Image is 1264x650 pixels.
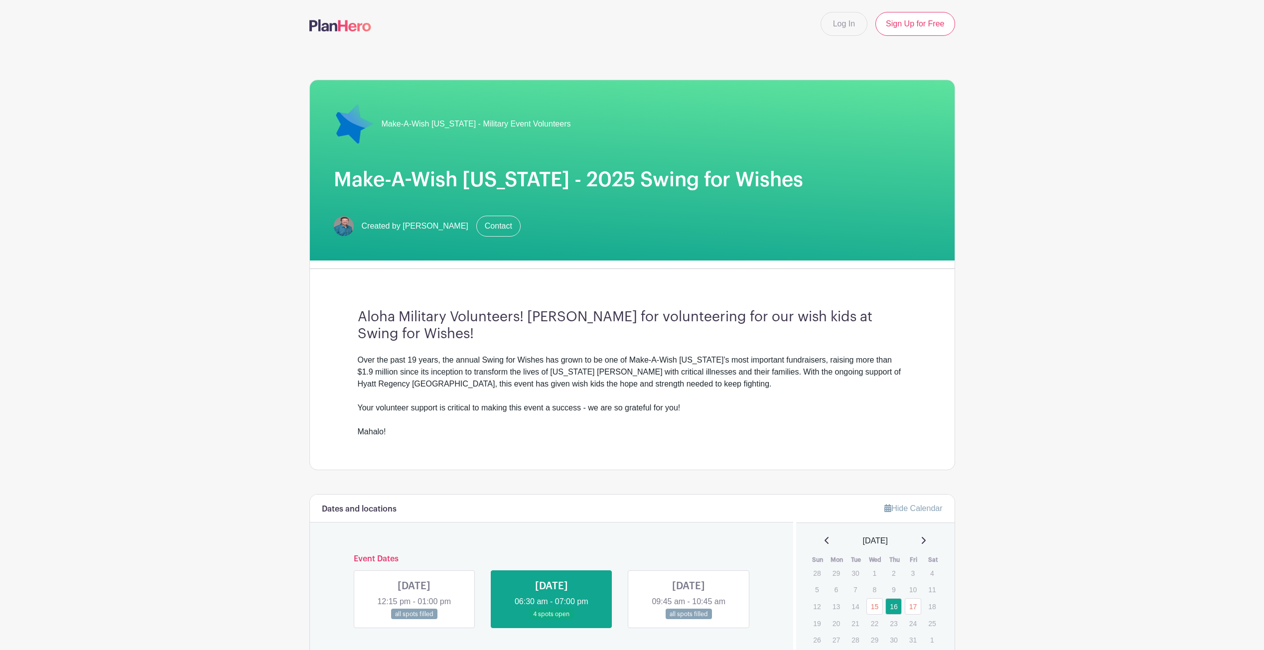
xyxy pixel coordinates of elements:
[875,12,955,36] a: Sign Up for Free
[905,616,921,631] p: 24
[884,504,942,513] a: Hide Calendar
[866,555,885,565] th: Wed
[863,535,888,547] span: [DATE]
[866,565,883,581] p: 1
[905,632,921,648] p: 31
[828,555,847,565] th: Mon
[828,565,844,581] p: 29
[866,598,883,615] a: 15
[808,555,828,565] th: Sun
[476,216,521,237] a: Contact
[905,582,921,597] p: 10
[809,565,825,581] p: 28
[847,616,863,631] p: 21
[382,118,571,130] span: Make-A-Wish [US_STATE] - Military Event Volunteers
[828,632,844,648] p: 27
[885,582,902,597] p: 9
[924,565,940,581] p: 4
[885,598,902,615] a: 16
[847,582,863,597] p: 7
[828,582,844,597] p: 6
[309,19,371,31] img: logo-507f7623f17ff9eddc593b1ce0a138ce2505c220e1c5a4e2b4648c50719b7d32.svg
[847,632,863,648] p: 28
[904,555,924,565] th: Fri
[885,616,902,631] p: 23
[885,555,904,565] th: Thu
[809,632,825,648] p: 26
[334,104,374,144] img: 18-blue-star-png-image.png
[346,554,758,564] h6: Event Dates
[809,599,825,614] p: 12
[828,616,844,631] p: 20
[846,555,866,565] th: Tue
[334,168,931,192] h1: Make-A-Wish [US_STATE] - 2025 Swing for Wishes
[905,565,921,581] p: 3
[358,354,907,438] div: Over the past 19 years, the annual Swing for Wishes has grown to be one of Make-A-Wish [US_STATE]...
[923,555,943,565] th: Sat
[847,599,863,614] p: 14
[334,216,354,236] img: will_phelps-312x214.jpg
[924,599,940,614] p: 18
[362,220,468,232] span: Created by [PERSON_NAME]
[828,599,844,614] p: 13
[885,632,902,648] p: 30
[885,565,902,581] p: 2
[847,565,863,581] p: 30
[821,12,867,36] a: Log In
[358,309,907,342] h3: Aloha Military Volunteers! [PERSON_NAME] for volunteering for our wish kids at Swing for Wishes!
[866,616,883,631] p: 22
[866,582,883,597] p: 8
[924,616,940,631] p: 25
[809,582,825,597] p: 5
[809,616,825,631] p: 19
[924,632,940,648] p: 1
[322,505,397,514] h6: Dates and locations
[905,598,921,615] a: 17
[866,632,883,648] p: 29
[924,582,940,597] p: 11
